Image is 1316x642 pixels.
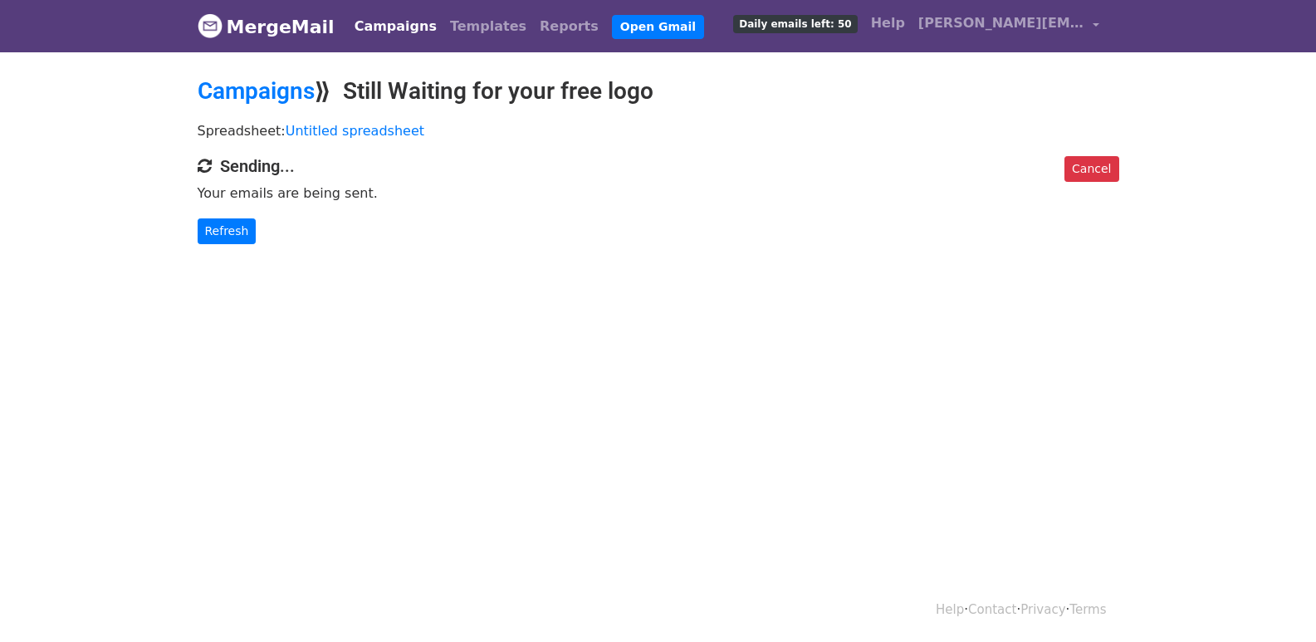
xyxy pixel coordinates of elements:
[1020,602,1065,617] a: Privacy
[443,10,533,43] a: Templates
[198,122,1119,140] p: Spreadsheet:
[936,602,964,617] a: Help
[726,7,863,40] a: Daily emails left: 50
[198,13,223,38] img: MergeMail logo
[198,218,257,244] a: Refresh
[348,10,443,43] a: Campaigns
[733,15,857,33] span: Daily emails left: 50
[968,602,1016,617] a: Contact
[198,9,335,44] a: MergeMail
[198,184,1119,202] p: Your emails are being sent.
[198,77,1119,105] h2: ⟫ Still Waiting for your free logo
[864,7,912,40] a: Help
[198,156,1119,176] h4: Sending...
[1064,156,1118,182] a: Cancel
[918,13,1084,33] span: [PERSON_NAME][EMAIL_ADDRESS][DOMAIN_NAME]
[612,15,704,39] a: Open Gmail
[533,10,605,43] a: Reports
[286,123,424,139] a: Untitled spreadsheet
[1069,602,1106,617] a: Terms
[198,77,315,105] a: Campaigns
[912,7,1106,46] a: [PERSON_NAME][EMAIL_ADDRESS][DOMAIN_NAME]
[1233,562,1316,642] iframe: Chat Widget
